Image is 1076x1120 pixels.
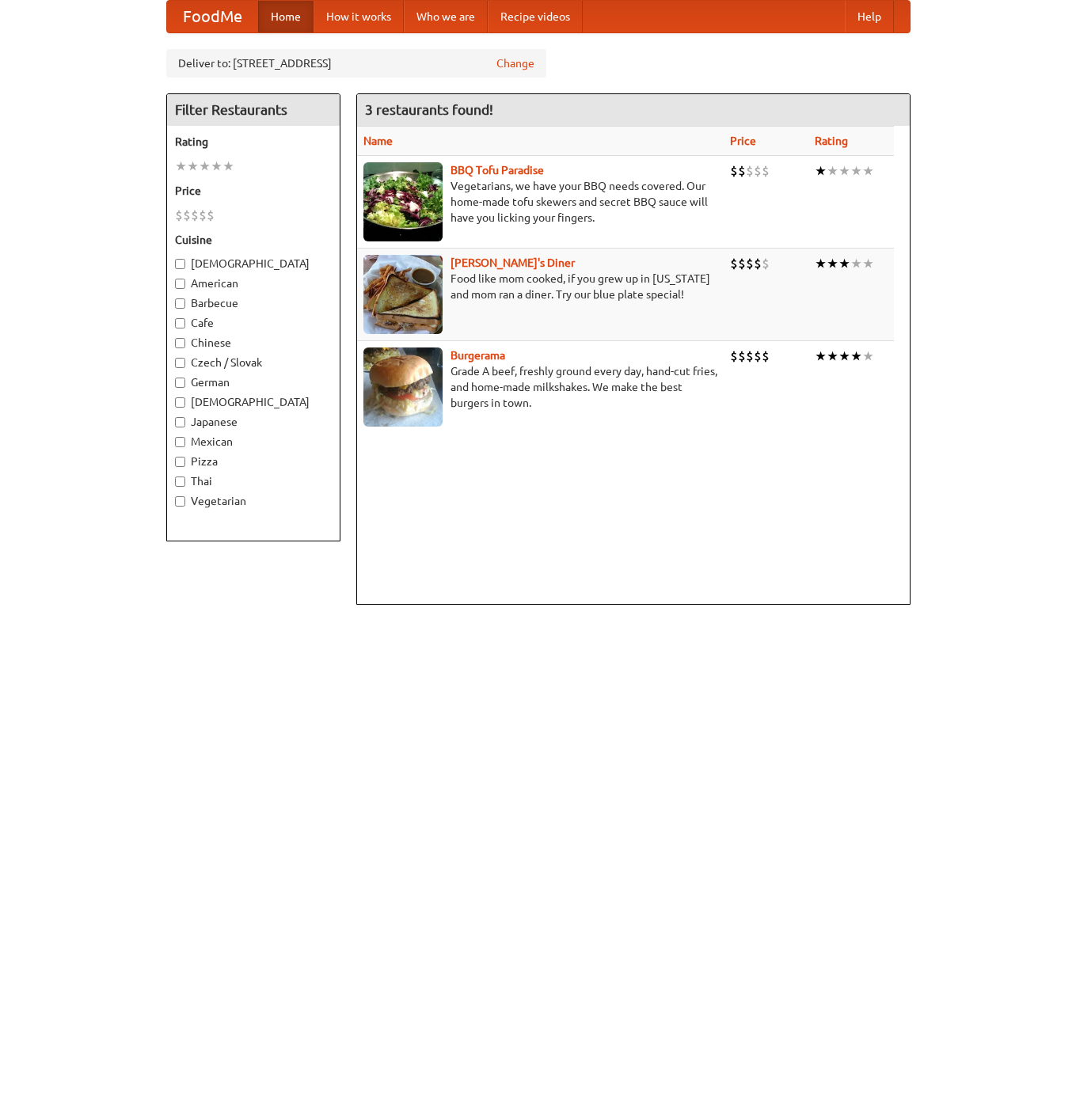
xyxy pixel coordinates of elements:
label: German [175,374,332,390]
a: Price [730,135,756,147]
li: $ [199,207,207,224]
input: [DEMOGRAPHIC_DATA] [175,397,185,408]
li: $ [207,207,215,224]
input: Cafe [175,318,185,328]
li: ★ [175,158,187,175]
label: [DEMOGRAPHIC_DATA] [175,256,332,271]
li: ★ [815,162,827,180]
h4: Filter Restaurants [167,94,340,126]
li: $ [738,347,746,365]
input: Thai [175,476,185,487]
li: $ [762,162,770,180]
input: Pizza [175,457,185,467]
label: American [175,275,332,291]
a: BBQ Tofu Paradise [451,164,544,177]
a: How it works [314,1,404,32]
li: $ [762,255,770,272]
label: Japanese [175,414,332,430]
input: Chinese [175,338,185,348]
a: [PERSON_NAME]'s Diner [451,256,575,269]
ng-pluralize: 3 restaurants found! [365,102,493,117]
li: $ [730,162,738,180]
p: Grade A beef, freshly ground every day, hand-cut fries, and home-made milkshakes. We make the bes... [363,363,717,411]
li: ★ [838,255,850,272]
label: Pizza [175,454,332,469]
img: sallys.jpg [363,255,443,334]
li: ★ [850,162,862,180]
input: Czech / Slovak [175,358,185,368]
li: $ [746,162,754,180]
li: ★ [827,162,838,180]
p: Vegetarians, we have your BBQ needs covered. Our home-made tofu skewers and secret BBQ sauce will... [363,178,717,226]
a: Home [258,1,314,32]
label: Cafe [175,315,332,331]
li: ★ [815,347,827,365]
li: $ [754,162,762,180]
li: ★ [862,347,874,365]
li: $ [738,162,746,180]
li: ★ [815,255,827,272]
div: Deliver to: [STREET_ADDRESS] [166,49,546,78]
li: ★ [850,255,862,272]
li: ★ [187,158,199,175]
li: $ [191,207,199,224]
li: $ [746,255,754,272]
input: Barbecue [175,298,185,309]
li: $ [183,207,191,224]
input: Mexican [175,437,185,447]
li: ★ [850,347,862,365]
li: $ [730,255,738,272]
li: $ [738,255,746,272]
a: FoodMe [167,1,258,32]
li: ★ [862,255,874,272]
label: Vegetarian [175,493,332,509]
li: $ [175,207,183,224]
p: Food like mom cooked, if you grew up in [US_STATE] and mom ran a diner. Try our blue plate special! [363,271,717,302]
label: Thai [175,473,332,489]
li: $ [730,347,738,365]
input: American [175,279,185,289]
li: ★ [827,255,838,272]
h5: Rating [175,134,332,150]
input: Japanese [175,417,185,427]
label: [DEMOGRAPHIC_DATA] [175,394,332,410]
a: Help [845,1,894,32]
img: burgerama.jpg [363,347,443,427]
li: $ [762,347,770,365]
a: Burgerama [451,349,505,362]
li: ★ [838,347,850,365]
input: [DEMOGRAPHIC_DATA] [175,259,185,269]
label: Chinese [175,335,332,351]
li: ★ [862,162,874,180]
li: $ [746,347,754,365]
li: ★ [222,158,234,175]
li: ★ [211,158,222,175]
img: tofuparadise.jpg [363,162,443,241]
h5: Price [175,183,332,199]
li: $ [754,255,762,272]
a: Recipe videos [488,1,583,32]
a: Rating [815,135,848,147]
a: Name [363,135,393,147]
li: ★ [838,162,850,180]
h5: Cuisine [175,232,332,248]
label: Barbecue [175,295,332,311]
a: Who we are [404,1,488,32]
label: Mexican [175,434,332,450]
a: Change [496,55,534,71]
input: German [175,378,185,388]
label: Czech / Slovak [175,355,332,370]
li: ★ [199,158,211,175]
li: ★ [827,347,838,365]
li: $ [754,347,762,365]
input: Vegetarian [175,496,185,507]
